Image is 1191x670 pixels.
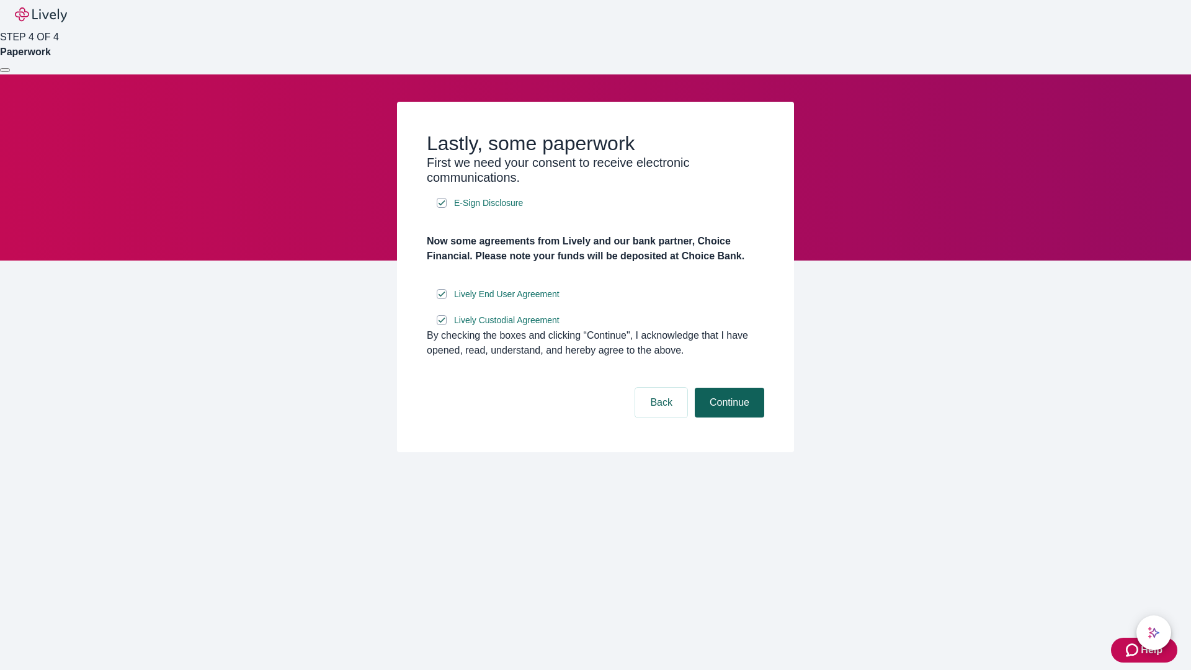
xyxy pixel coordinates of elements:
[427,328,764,358] div: By checking the boxes and clicking “Continue", I acknowledge that I have opened, read, understand...
[454,314,560,327] span: Lively Custodial Agreement
[454,288,560,301] span: Lively End User Agreement
[15,7,67,22] img: Lively
[1126,643,1141,658] svg: Zendesk support icon
[1141,643,1162,658] span: Help
[452,287,562,302] a: e-sign disclosure document
[454,197,523,210] span: E-Sign Disclosure
[427,155,764,185] h3: First we need your consent to receive electronic communications.
[452,195,525,211] a: e-sign disclosure document
[452,313,562,328] a: e-sign disclosure document
[1148,627,1160,639] svg: Lively AI Assistant
[695,388,764,418] button: Continue
[635,388,687,418] button: Back
[427,234,764,264] h4: Now some agreements from Lively and our bank partner, Choice Financial. Please note your funds wi...
[1111,638,1177,663] button: Zendesk support iconHelp
[427,132,764,155] h2: Lastly, some paperwork
[1136,615,1171,650] button: chat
